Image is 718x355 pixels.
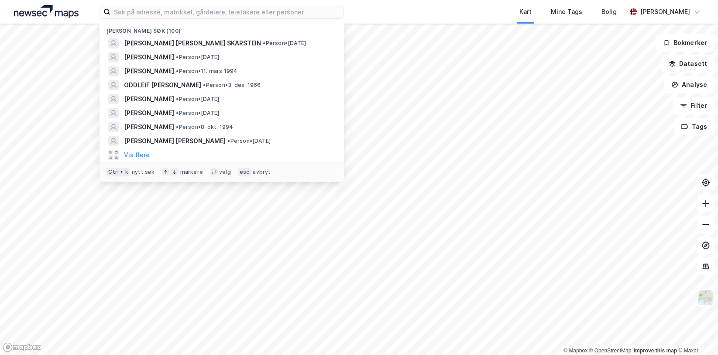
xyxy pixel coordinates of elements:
a: Improve this map [634,348,677,354]
span: • [263,40,265,46]
span: • [176,54,179,60]
span: [PERSON_NAME] [124,108,174,118]
span: [PERSON_NAME] [124,66,174,76]
button: Vis flere [124,150,150,160]
a: Mapbox homepage [3,342,41,352]
span: • [203,82,206,88]
input: Søk på adresse, matrikkel, gårdeiere, leietakere eller personer [110,5,344,18]
div: [PERSON_NAME] [640,7,690,17]
button: Datasett [661,55,715,72]
span: Person • 11. mars 1994 [176,68,237,75]
button: Filter [673,97,715,114]
span: Person • [DATE] [227,138,271,145]
span: [PERSON_NAME] [124,122,174,132]
span: [PERSON_NAME] [PERSON_NAME] SKARSTEIN [124,38,261,48]
button: Analyse [664,76,715,93]
span: Person • [DATE] [176,96,219,103]
span: • [176,68,179,74]
span: Person • [DATE] [176,110,219,117]
span: • [227,138,230,144]
span: • [176,124,179,130]
span: [PERSON_NAME] [124,52,174,62]
div: velg [219,169,231,176]
span: [PERSON_NAME] [124,94,174,104]
span: • [176,110,179,116]
div: avbryt [253,169,271,176]
button: Tags [674,118,715,135]
span: Person • 8. okt. 1994 [176,124,233,131]
span: Person • [DATE] [263,40,306,47]
div: Ctrl + k [106,168,130,176]
span: • [176,96,179,102]
span: Person • 3. des. 1966 [203,82,261,89]
a: OpenStreetMap [589,348,632,354]
div: Mine Tags [551,7,582,17]
span: Person • [DATE] [176,54,219,61]
a: Mapbox [563,348,587,354]
div: esc [238,168,251,176]
div: Kart [519,7,532,17]
span: [PERSON_NAME] [PERSON_NAME] [124,136,226,146]
div: [PERSON_NAME] søk (100) [100,21,344,36]
img: Z [697,290,714,306]
div: nytt søk [132,169,155,176]
img: logo.a4113a55bc3d86da70a041830d287a7e.svg [14,5,79,18]
span: ODDLEIF [PERSON_NAME] [124,80,201,90]
iframe: Chat Widget [674,313,718,355]
button: Bokmerker [656,34,715,52]
div: Bolig [601,7,617,17]
div: markere [180,169,203,176]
